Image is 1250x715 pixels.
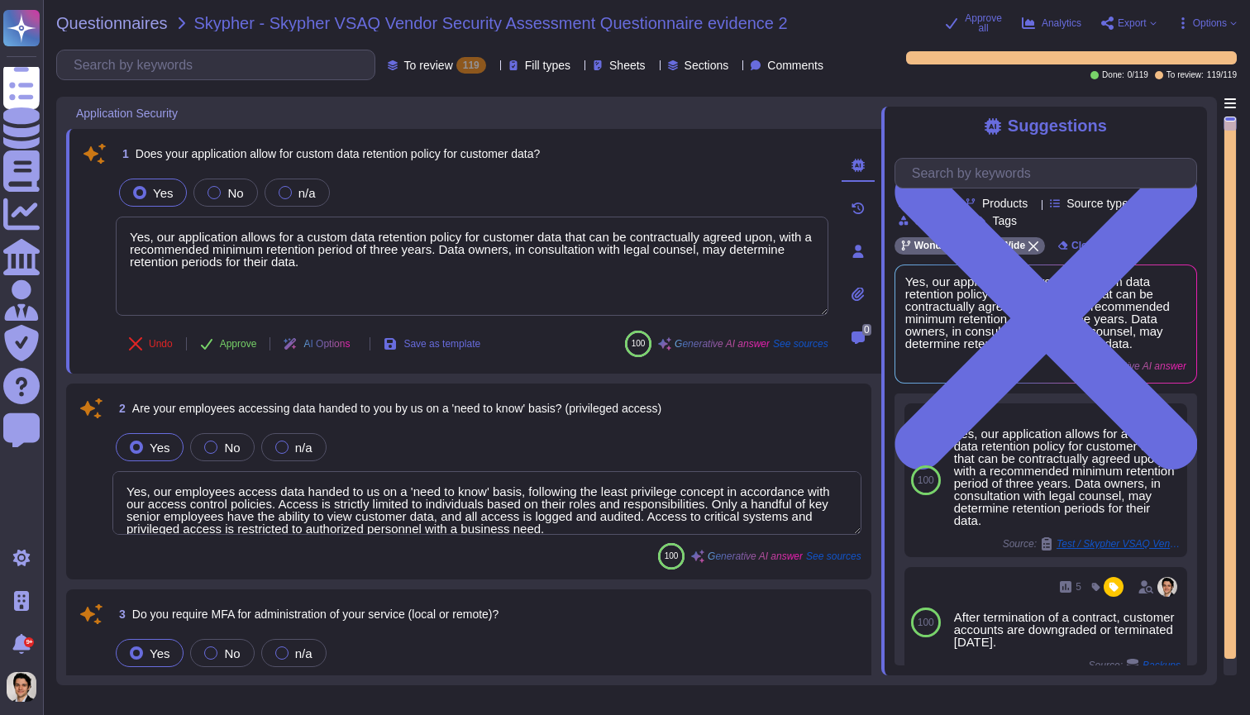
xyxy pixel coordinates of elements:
span: See sources [806,551,861,561]
span: Fill types [525,60,570,71]
div: Yes, our application allows for a custom data retention policy for customer data that can be cont... [954,427,1181,527]
textarea: Yes, our employees access data handed to us on a 'need to know' basis, following the least privil... [112,471,861,535]
span: To review [404,60,453,71]
span: Generative AI answer [708,551,803,561]
div: After termination of a contract, customer accounts are downgraded or terminated [DATE]. [954,611,1181,648]
input: Search by keywords [65,50,375,79]
span: n/a [298,186,316,200]
span: Save as template [403,339,480,349]
span: Test / Skypher VSAQ Vendor Security Assessment Questionnaire V2.0.2 empty [1057,539,1181,549]
span: 0 [862,324,871,336]
button: Analytics [1022,17,1081,30]
span: n/a [295,441,312,455]
button: Approve [187,327,270,360]
span: Questionnaires [56,15,168,31]
span: 5 [1076,582,1081,592]
span: Comments [767,60,823,71]
span: Are your employees accessing data handed to you by us on a 'need to know' basis? (privileged access) [132,402,661,415]
span: Backups [1143,660,1181,670]
span: No [224,441,240,455]
button: Approve all [945,13,1002,33]
span: No [224,646,240,660]
span: Source: [1003,537,1181,551]
button: user [3,669,48,705]
span: 100 [665,551,679,560]
span: n/a [295,646,312,660]
textarea: Yes, our application allows for a custom data retention policy for customer data that can be cont... [116,217,828,316]
span: Sheets [609,60,646,71]
span: Approve all [965,13,1002,33]
span: Done: [1102,71,1124,79]
img: user [1157,577,1177,597]
span: Generative AI answer [675,339,770,349]
span: Sections [685,60,729,71]
div: 9+ [24,637,34,647]
input: Search by keywords [904,159,1196,188]
span: 3 [112,608,126,620]
span: Export [1118,18,1147,28]
span: Does your application allow for custom data retention policy for customer data? [136,147,540,160]
button: Undo [116,327,186,360]
div: 119 [456,57,486,74]
img: user [7,672,36,702]
span: Yes [153,186,173,200]
span: To review: [1167,71,1204,79]
span: Undo [149,339,173,349]
span: 100 [918,617,934,627]
span: 2 [112,403,126,414]
span: Yes [150,646,169,660]
span: 100 [632,339,646,348]
span: Yes [150,441,169,455]
span: Skypher - Skypher VSAQ Vendor Security Assessment Questionnaire evidence 2 [194,15,788,31]
span: Options [1193,18,1227,28]
span: Approve [220,339,257,349]
span: 0 / 119 [1128,71,1148,79]
span: 100 [918,475,934,485]
span: 1 [116,148,129,160]
span: Analytics [1042,18,1081,28]
span: See sources [773,339,828,349]
span: No [227,186,243,200]
span: 119 / 119 [1207,71,1237,79]
span: AI Options [303,339,350,349]
span: Do you require MFA for administration of your service (local or remote)? [132,608,499,621]
button: Save as template [370,327,494,360]
span: Source: [1089,659,1181,672]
